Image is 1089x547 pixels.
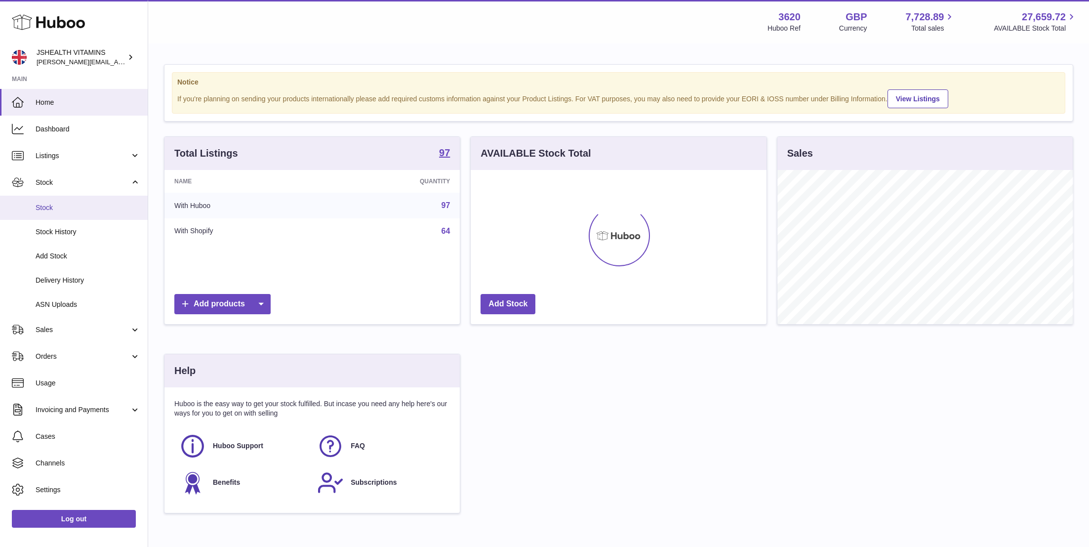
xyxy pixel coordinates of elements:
a: Subscriptions [317,469,445,496]
h3: Sales [787,147,813,160]
strong: GBP [846,10,867,24]
span: Home [36,98,140,107]
div: JSHEALTH VITAMINS [37,48,125,67]
span: Stock History [36,227,140,237]
strong: 97 [439,148,450,158]
a: 97 [442,201,450,210]
a: Add products [174,294,271,314]
span: Cases [36,432,140,441]
span: AVAILABLE Stock Total [994,24,1077,33]
span: Sales [36,325,130,335]
span: Usage [36,379,140,388]
th: Quantity [324,170,460,193]
span: Listings [36,151,130,161]
td: With Huboo [164,193,324,218]
a: Benefits [179,469,307,496]
div: If you're planning on sending your products internationally please add required customs informati... [177,88,1060,108]
div: Huboo Ref [767,24,801,33]
span: Invoicing and Payments [36,405,130,415]
span: [PERSON_NAME][EMAIL_ADDRESS][DOMAIN_NAME] [37,58,198,66]
th: Name [164,170,324,193]
span: Add Stock [36,252,140,261]
a: 97 [439,148,450,160]
a: Huboo Support [179,433,307,460]
a: View Listings [887,89,948,108]
a: FAQ [317,433,445,460]
strong: Notice [177,78,1060,87]
span: Stock [36,178,130,187]
h3: Total Listings [174,147,238,160]
td: With Shopify [164,218,324,244]
span: Stock [36,203,140,212]
span: Total sales [911,24,955,33]
span: Orders [36,352,130,361]
span: Huboo Support [213,441,263,451]
strong: 3620 [778,10,801,24]
span: 7,728.89 [906,10,944,24]
a: 64 [442,227,450,235]
a: 7,728.89 Total sales [906,10,956,33]
span: Settings [36,485,140,495]
span: 27,659.72 [1022,10,1066,24]
span: Delivery History [36,276,140,285]
p: Huboo is the easy way to get your stock fulfilled. But incase you need any help here's our ways f... [174,399,450,418]
a: Log out [12,510,136,528]
a: Add Stock [481,294,535,314]
span: Subscriptions [351,478,397,487]
span: Channels [36,459,140,468]
span: FAQ [351,441,365,451]
div: Currency [839,24,867,33]
h3: Help [174,364,196,378]
img: francesca@jshealthvitamins.com [12,50,27,65]
span: ASN Uploads [36,300,140,309]
h3: AVAILABLE Stock Total [481,147,591,160]
span: Benefits [213,478,240,487]
span: Dashboard [36,125,140,134]
a: 27,659.72 AVAILABLE Stock Total [994,10,1077,33]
